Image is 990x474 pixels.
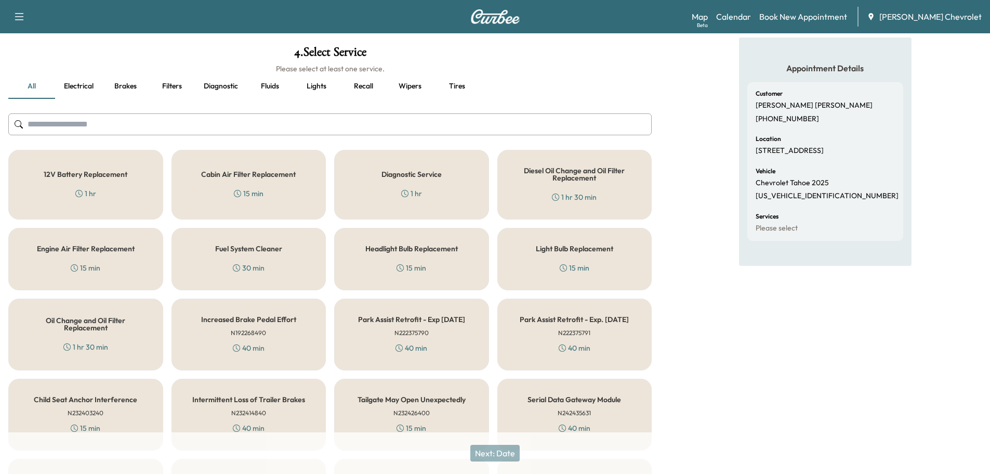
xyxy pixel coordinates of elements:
div: 1 hr [75,188,96,199]
div: 1 hr 30 min [552,192,597,202]
h6: Customer [756,91,783,97]
div: 40 min [395,343,427,353]
h5: Serial Data Gateway Module [527,396,621,403]
h1: 4 . Select Service [8,46,652,63]
div: 1 hr [401,188,422,199]
button: Diagnostic [195,74,246,99]
h6: N232414840 [231,408,266,418]
div: 15 min [71,263,100,273]
a: Book New Appointment [759,10,847,23]
h6: N242435631 [558,408,591,418]
h5: Park Assist Retrofit - Exp [DATE] [358,316,465,323]
h5: Park Assist Retrofit - Exp. [DATE] [520,316,629,323]
p: [PERSON_NAME] [PERSON_NAME] [756,101,873,110]
h6: N232403240 [68,408,103,418]
h6: Please select at least one service. [8,63,652,74]
button: Recall [340,74,387,99]
button: Filters [149,74,195,99]
p: Please select [756,224,798,233]
p: Chevrolet Tahoe 2025 [756,178,829,188]
div: 40 min [233,343,265,353]
div: basic tabs example [8,74,652,99]
h5: Diagnostic Service [381,171,442,178]
h6: Vehicle [756,168,775,174]
div: 15 min [71,423,100,433]
div: Beta [697,21,708,29]
div: 40 min [559,343,590,353]
div: 15 min [560,263,589,273]
h5: Tailgate May Open Unexpectedly [358,396,466,403]
button: Lights [293,74,340,99]
h5: Cabin Air Filter Replacement [201,171,296,178]
button: Fluids [246,74,293,99]
h5: Oil Change and Oil Filter Replacement [25,317,146,331]
p: [STREET_ADDRESS] [756,146,824,156]
div: 15 min [397,423,426,433]
button: Wipers [387,74,433,99]
button: all [8,74,55,99]
span: [PERSON_NAME] Chevrolet [879,10,982,23]
h6: N222375790 [394,328,429,338]
img: Curbee Logo [470,9,520,24]
h5: Headlight Bulb Replacement [365,245,458,252]
div: 40 min [233,423,265,433]
h5: Appointment Details [747,62,903,74]
div: 40 min [559,423,590,433]
h6: Services [756,213,778,220]
a: MapBeta [692,10,708,23]
a: Calendar [716,10,751,23]
div: 15 min [234,188,263,199]
p: [US_VEHICLE_IDENTIFICATION_NUMBER] [756,191,899,201]
h5: 12V Battery Replacement [44,171,127,178]
button: Brakes [102,74,149,99]
p: [PHONE_NUMBER] [756,114,819,124]
h5: Engine Air Filter Replacement [37,245,135,252]
h5: Fuel System Cleaner [215,245,282,252]
h6: Location [756,136,781,142]
h5: Light Bulb Replacement [536,245,613,252]
div: 15 min [397,263,426,273]
h5: Intermittent Loss of Trailer Brakes [192,396,305,403]
h6: N222375791 [558,328,590,338]
h5: Child Seat Anchor Interference [34,396,137,403]
h6: N192268490 [231,328,266,338]
h5: Increased Brake Pedal Effort [201,316,296,323]
button: Tires [433,74,480,99]
button: Electrical [55,74,102,99]
div: 1 hr 30 min [63,342,108,352]
div: 30 min [233,263,265,273]
h6: N232426400 [393,408,430,418]
h5: Diesel Oil Change and Oil Filter Replacement [514,167,635,182]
